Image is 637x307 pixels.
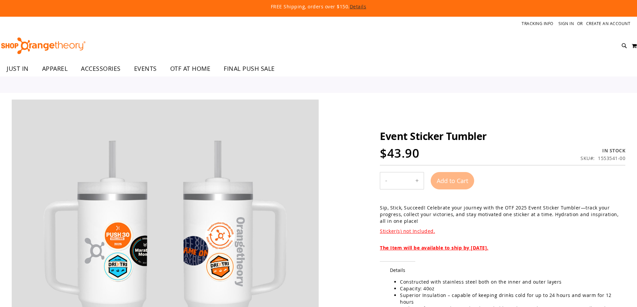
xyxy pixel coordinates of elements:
[42,61,68,76] span: APPAREL
[586,21,631,26] a: Create an Account
[217,61,282,76] a: FINAL PUSH SALE
[580,147,625,154] div: Availability
[380,245,489,251] span: The Item will be available to ship by [DATE].
[134,61,157,76] span: EVENTS
[380,172,392,189] button: Decrease product quantity
[35,61,75,76] a: APPAREL
[380,129,487,143] span: Event Sticker Tumbler
[602,147,625,154] span: In stock
[558,21,574,26] a: Sign In
[350,3,366,10] a: Details
[400,285,619,292] li: Capacity: 40oz
[118,3,519,10] p: FREE Shipping, orders over $150.
[164,61,217,76] a: OTF AT HOME
[380,261,415,279] span: Details
[410,172,424,189] button: Increase product quantity
[380,204,625,224] p: Sip, Stick, Succeed! Celebrate your journey with the OTF 2025 Event Sticker Tumbler—track your pr...
[380,145,419,161] span: $43.90
[522,21,553,26] a: Tracking Info
[81,61,121,76] span: ACCESSORIES
[224,61,275,76] span: FINAL PUSH SALE
[392,173,410,189] input: Product quantity
[7,61,29,76] span: JUST IN
[74,61,127,76] a: ACCESSORIES
[170,61,211,76] span: OTF AT HOME
[598,155,625,162] div: 1553541-00
[380,228,435,234] span: Sticker(s) not Included.
[400,292,619,305] li: Superior Insulation – capable of keeping drinks cold for up to 24 hours and warm for 12 hours
[580,155,595,161] strong: SKU
[127,61,164,76] a: EVENTS
[400,279,619,285] li: Constructed with stainless steel both on the inner and outer layers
